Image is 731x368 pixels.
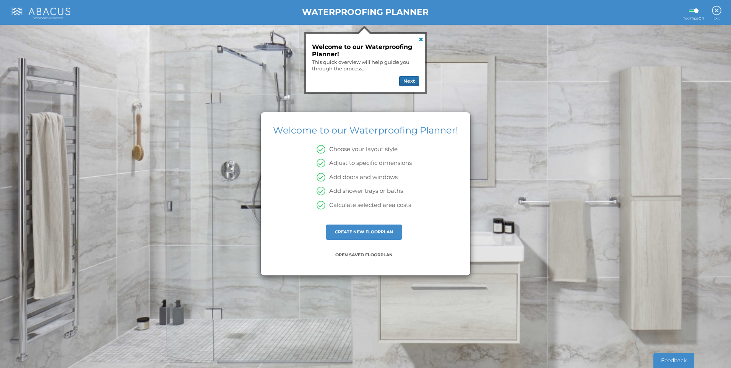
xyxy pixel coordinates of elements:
span: Tool Tips ON [683,16,704,21]
h1: Welcome to our Waterproofing Planner! [266,125,465,135]
img: green-tick-icon.png [317,187,325,195]
p: Calculate selected area costs [325,201,411,209]
p: Add shower trays or baths [325,187,403,195]
img: green-tick-icon.png [317,201,325,210]
p: Choose your layout style [325,145,398,153]
button: Feedback [653,353,694,368]
button: Next [399,76,419,86]
p: Add doors and windows [325,173,398,181]
h1: WATERPROOFING PLANNER [132,8,600,17]
a: Exit [712,2,721,20]
img: green-tick-icon.png [317,145,325,154]
a: CREATE NEW FLOORPLAN [335,229,393,234]
div: This quick overview will help guide you through the process... [312,56,419,72]
img: Exit [712,6,721,15]
a: Close [416,34,425,43]
a: OPEN SAVED FLOORPLAN [335,252,393,257]
h3: Welcome to our Waterproofing Planner! [312,43,413,58]
p: Adjust to specific dimensions [325,159,412,167]
img: green-tick-icon.png [317,173,325,182]
label: Guide [689,10,699,12]
img: green-tick-icon.png [317,159,325,168]
span: Exit [712,16,721,21]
